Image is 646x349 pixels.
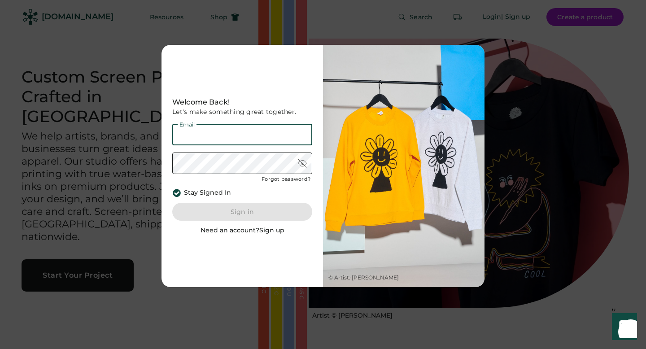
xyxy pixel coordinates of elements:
div: Email [178,122,196,127]
u: Sign up [259,226,284,234]
div: © Artist: [PERSON_NAME] [328,274,399,282]
iframe: Front Chat [603,309,642,347]
div: Stay Signed In [184,188,231,197]
div: Let's make something great together. [172,108,312,117]
img: Web-Rendered_Studio-51sRGB.jpg [323,45,484,287]
button: Sign in [172,203,312,221]
div: Forgot password? [262,176,310,183]
div: Welcome Back! [172,97,312,108]
div: Need an account? [201,226,284,235]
